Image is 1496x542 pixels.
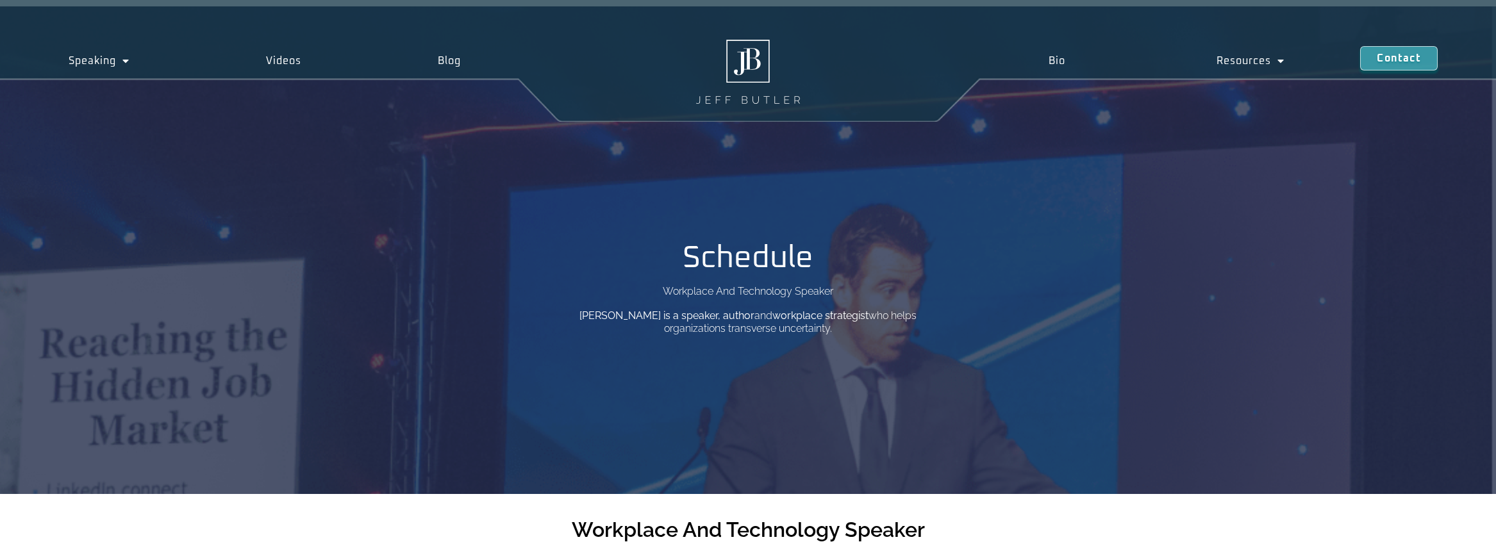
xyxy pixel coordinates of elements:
[772,309,869,322] b: workplace strategist
[197,46,369,76] a: Videos
[369,46,529,76] a: Blog
[683,243,813,274] h1: Schedule
[663,286,833,297] p: Workplace And Technology Speaker
[973,46,1361,76] nav: Menu
[565,309,931,335] p: and who helps organizations transverse uncertainty.
[1377,53,1420,63] span: Contact
[1360,46,1437,70] a: Contact
[572,520,925,540] h2: Workplace And Technology Speaker
[579,309,754,322] b: [PERSON_NAME] is a speaker, author
[973,46,1141,76] a: Bio
[1141,46,1360,76] a: Resources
